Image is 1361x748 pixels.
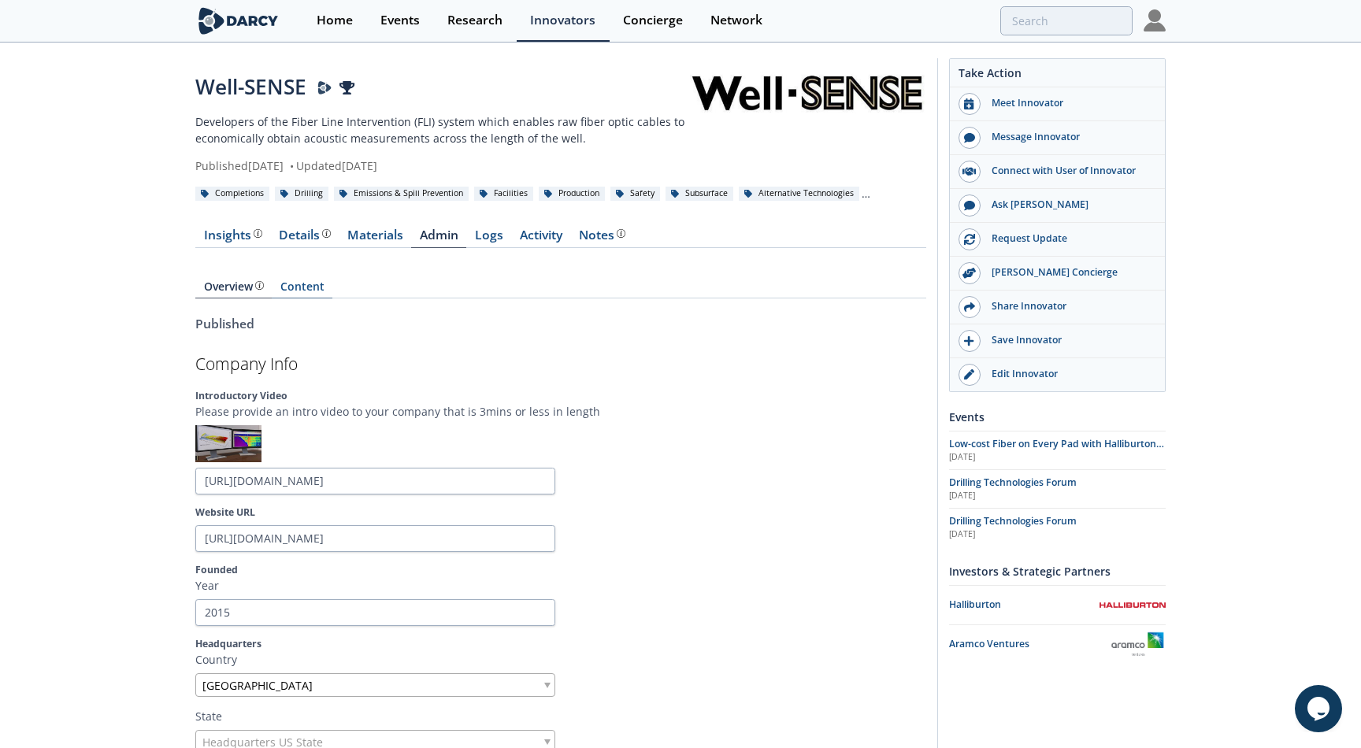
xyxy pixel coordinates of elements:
div: [GEOGRAPHIC_DATA] [195,673,555,697]
input: Advanced Search [1000,6,1133,35]
button: Save Innovator [950,324,1165,358]
div: Message Innovator [981,130,1157,144]
input: Website URL [195,525,555,552]
div: Published [DATE] Updated [DATE] [195,157,690,174]
div: Notes [579,229,625,242]
img: Darcy Presenter [317,81,332,95]
a: Halliburton Halliburton [949,591,1166,619]
a: Notes [570,229,633,248]
div: Emissions & Spill Prevention [334,187,469,201]
p: Please provide an intro video to your company that is 3mins or less in length [195,403,926,420]
img: information.svg [255,281,264,290]
div: [DATE] [949,490,1166,502]
a: Drilling Technologies Forum [DATE] [949,514,1166,541]
div: Connect with User of Innovator [981,164,1157,178]
div: Published [195,315,926,334]
a: Aramco Ventures Aramco Ventures [949,631,1166,658]
p: Year [195,577,926,594]
a: Overview [195,281,272,298]
div: Events [380,14,420,27]
label: Founded [195,563,926,577]
div: Overview [204,281,264,292]
div: Innovators [530,14,595,27]
a: Admin [411,229,466,248]
div: Safety [610,187,660,201]
div: Production [539,187,605,201]
label: Headquarters [195,637,926,651]
a: Drilling Technologies Forum [DATE] [949,476,1166,502]
div: Request Update [981,231,1157,246]
span: [GEOGRAPHIC_DATA] [202,677,313,694]
iframe: chat widget [1295,685,1345,732]
label: Introductory Video [195,389,926,403]
img: information.svg [617,229,625,238]
div: Edit Innovator [981,367,1157,381]
h2: Company Info [195,356,926,372]
span: Drilling Technologies Forum [949,514,1077,528]
div: [DATE] [949,528,1166,541]
img: information.svg [322,229,331,238]
div: Drilling [275,187,328,201]
a: Edit Innovator [950,358,1165,391]
a: Details [270,229,339,248]
img: information.svg [254,229,262,238]
a: Content [272,281,332,298]
div: Aramco Ventures [949,637,1110,651]
input: Founded [195,599,555,626]
span: • [287,158,296,173]
span: Low-cost Fiber on Every Pad with Halliburton's ExpressFiber [949,437,1164,465]
div: Alternative Technologies [739,187,859,201]
input: Vimeo or YouTube URL [195,468,555,494]
div: Investors & Strategic Partners [949,557,1166,585]
div: Details [279,229,331,242]
div: Halliburton [949,598,1100,612]
div: Insights [204,229,262,242]
div: Ask [PERSON_NAME] [981,198,1157,212]
div: Concierge [623,14,683,27]
label: Website URL [195,505,926,520]
p: State [195,708,926,724]
a: Low-cost Fiber on Every Pad with Halliburton's ExpressFiber [DATE] [949,437,1166,464]
p: Developers of the Fiber Line Intervention (FLI) system which enables raw fiber optic cables to ec... [195,113,690,146]
img: Aramco Ventures [1110,631,1166,658]
img: Profile [1144,9,1166,31]
div: Home [317,14,353,27]
div: Subsurface [666,187,733,201]
div: [PERSON_NAME] Concierge [981,265,1157,280]
p: Country [195,651,926,668]
img: Halliburton [1100,602,1166,607]
div: Facilities [474,187,533,201]
div: Network [710,14,762,27]
a: Insights [195,229,270,248]
div: Research [447,14,502,27]
img: logo-wide.svg [195,7,281,35]
div: Events [949,403,1166,431]
div: Well-SENSE [195,72,690,102]
div: Share Innovator [981,299,1157,313]
div: Completions [195,187,269,201]
div: Take Action [950,65,1165,87]
div: Meet Innovator [981,96,1157,110]
a: Logs [466,229,511,248]
a: Materials [339,229,411,248]
a: Activity [511,229,570,248]
img: Intro video thumbnail [195,425,261,462]
div: [DATE] [949,451,1166,464]
span: Drilling Technologies Forum [949,476,1077,489]
div: Save Innovator [981,333,1157,347]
